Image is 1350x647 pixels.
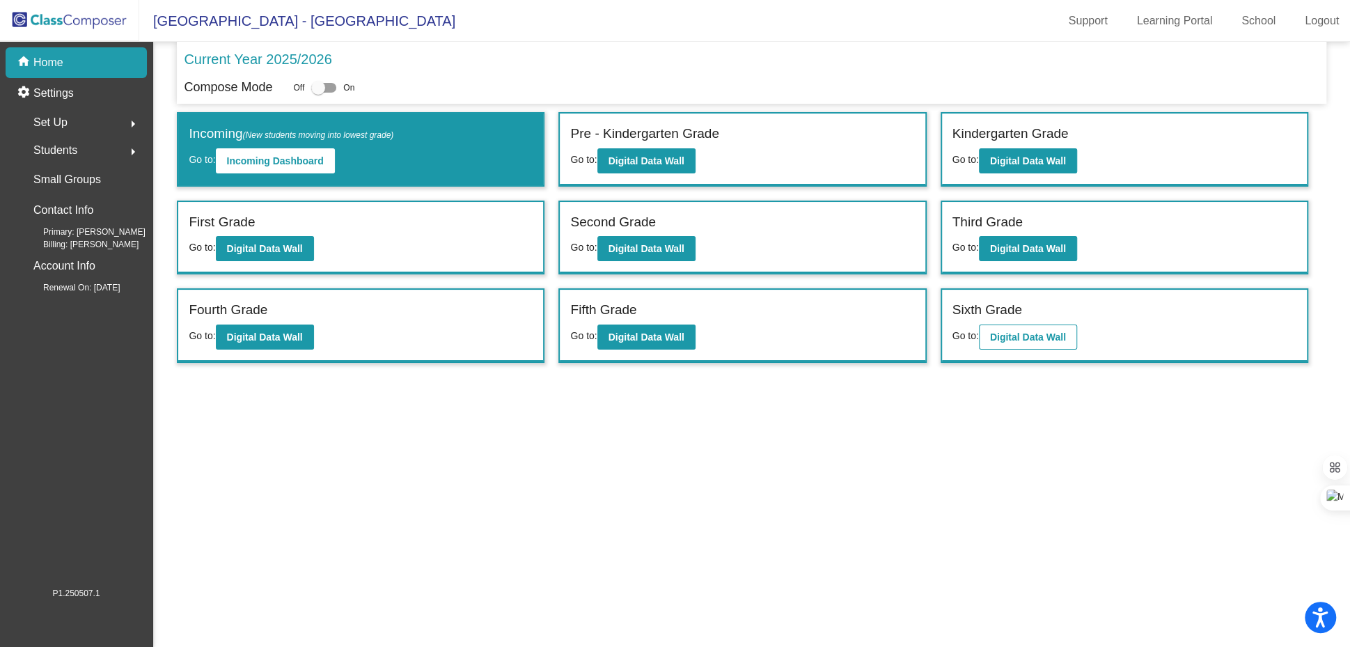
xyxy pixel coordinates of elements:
[227,332,303,343] b: Digital Data Wall
[139,10,455,32] span: [GEOGRAPHIC_DATA] - [GEOGRAPHIC_DATA]
[570,154,597,165] span: Go to:
[33,141,77,160] span: Students
[952,124,1069,144] label: Kindergarten Grade
[952,242,979,253] span: Go to:
[33,170,101,189] p: Small Groups
[952,154,979,165] span: Go to:
[189,300,267,320] label: Fourth Grade
[990,332,1066,343] b: Digital Data Wall
[189,154,215,165] span: Go to:
[189,330,215,341] span: Go to:
[293,81,304,94] span: Off
[125,143,141,160] mat-icon: arrow_right
[189,124,393,144] label: Incoming
[33,256,95,276] p: Account Info
[216,236,314,261] button: Digital Data Wall
[570,300,636,320] label: Fifth Grade
[184,49,331,70] p: Current Year 2025/2026
[570,330,597,341] span: Go to:
[597,236,696,261] button: Digital Data Wall
[597,148,696,173] button: Digital Data Wall
[609,332,684,343] b: Digital Data Wall
[343,81,354,94] span: On
[33,85,74,102] p: Settings
[1294,10,1350,32] a: Logout
[21,226,146,238] span: Primary: [PERSON_NAME]
[1230,10,1287,32] a: School
[570,212,656,233] label: Second Grade
[216,148,335,173] button: Incoming Dashboard
[227,155,324,166] b: Incoming Dashboard
[21,238,139,251] span: Billing: [PERSON_NAME]
[17,85,33,102] mat-icon: settings
[990,243,1066,254] b: Digital Data Wall
[979,148,1077,173] button: Digital Data Wall
[33,54,63,71] p: Home
[609,155,684,166] b: Digital Data Wall
[227,243,303,254] b: Digital Data Wall
[990,155,1066,166] b: Digital Data Wall
[189,212,255,233] label: First Grade
[189,242,215,253] span: Go to:
[952,330,979,341] span: Go to:
[184,78,272,97] p: Compose Mode
[21,281,120,294] span: Renewal On: [DATE]
[952,212,1023,233] label: Third Grade
[597,325,696,350] button: Digital Data Wall
[1058,10,1119,32] a: Support
[216,325,314,350] button: Digital Data Wall
[33,113,68,132] span: Set Up
[952,300,1022,320] label: Sixth Grade
[33,201,93,220] p: Contact Info
[609,243,684,254] b: Digital Data Wall
[125,116,141,132] mat-icon: arrow_right
[17,54,33,71] mat-icon: home
[979,325,1077,350] button: Digital Data Wall
[1126,10,1224,32] a: Learning Portal
[570,242,597,253] span: Go to:
[979,236,1077,261] button: Digital Data Wall
[570,124,719,144] label: Pre - Kindergarten Grade
[242,130,393,140] span: (New students moving into lowest grade)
